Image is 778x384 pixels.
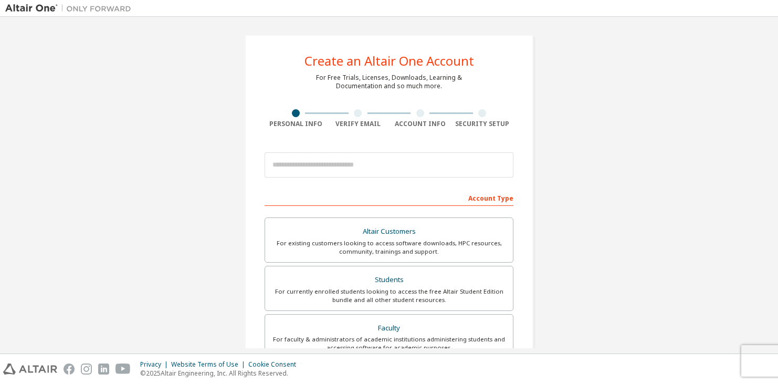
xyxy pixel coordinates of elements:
div: For faculty & administrators of academic institutions administering students and accessing softwa... [271,335,507,352]
img: altair_logo.svg [3,364,57,375]
div: For Free Trials, Licenses, Downloads, Learning & Documentation and so much more. [316,74,462,90]
img: instagram.svg [81,364,92,375]
div: Create an Altair One Account [304,55,474,67]
p: © 2025 Altair Engineering, Inc. All Rights Reserved. [140,369,302,378]
div: Cookie Consent [248,360,302,369]
div: For currently enrolled students looking to access the free Altair Student Edition bundle and all ... [271,287,507,304]
div: Account Info [389,120,451,128]
img: Altair One [5,3,136,14]
div: Website Terms of Use [171,360,248,369]
div: Personal Info [265,120,327,128]
div: Account Type [265,189,513,206]
div: Privacy [140,360,171,369]
div: Altair Customers [271,224,507,239]
img: linkedin.svg [98,364,109,375]
div: Faculty [271,321,507,336]
div: Security Setup [451,120,514,128]
div: Verify Email [327,120,390,128]
div: Students [271,273,507,287]
div: For existing customers looking to access software downloads, HPC resources, community, trainings ... [271,239,507,256]
img: facebook.svg [64,364,75,375]
img: youtube.svg [115,364,131,375]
